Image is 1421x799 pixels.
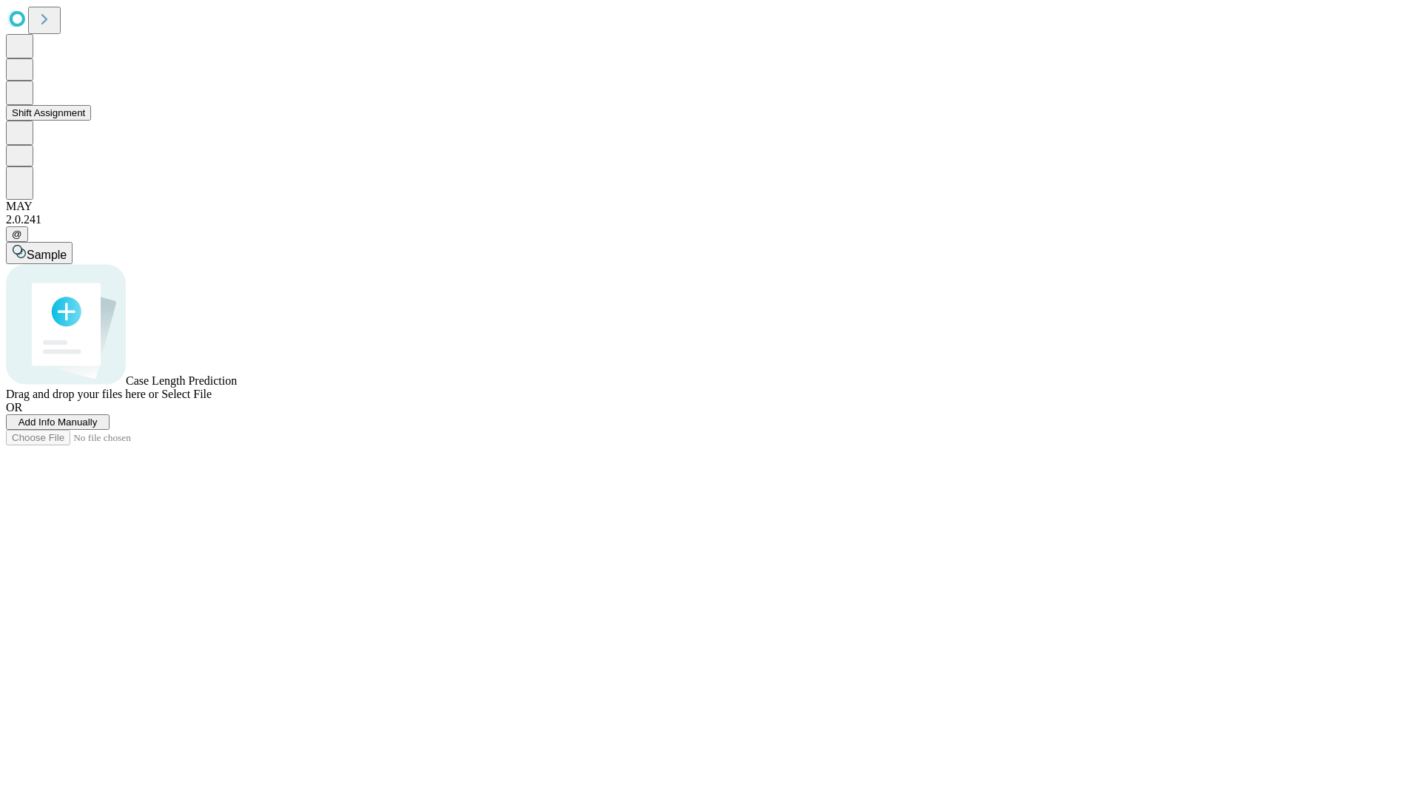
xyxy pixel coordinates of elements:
[19,417,98,428] span: Add Info Manually
[6,242,73,264] button: Sample
[6,414,110,430] button: Add Info Manually
[6,226,28,242] button: @
[161,388,212,400] span: Select File
[27,249,67,261] span: Sample
[12,229,22,240] span: @
[126,374,237,387] span: Case Length Prediction
[6,388,158,400] span: Drag and drop your files here or
[6,200,1415,213] div: MAY
[6,105,91,121] button: Shift Assignment
[6,401,22,414] span: OR
[6,213,1415,226] div: 2.0.241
